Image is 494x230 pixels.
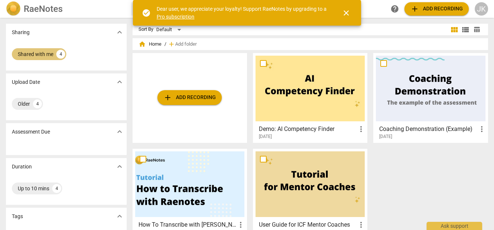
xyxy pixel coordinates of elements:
[164,42,166,47] span: /
[427,222,482,230] div: Ask support
[156,24,184,36] div: Default
[461,25,470,34] span: view_list
[342,9,351,17] span: close
[460,24,471,35] button: List view
[163,93,216,102] span: Add recording
[52,184,61,193] div: 4
[114,27,125,38] button: Show more
[115,28,124,37] span: expand_more
[18,185,49,192] div: Up to 10 mins
[390,4,399,13] span: help
[138,40,161,48] span: Home
[18,100,30,108] div: Older
[115,78,124,86] span: expand_more
[157,14,194,20] a: Pro subscription
[12,128,50,136] p: Assessment Due
[12,213,23,220] p: Tags
[410,4,463,13] span: Add recording
[475,2,488,16] button: JK
[114,161,125,172] button: Show more
[6,1,21,16] img: Logo
[114,211,125,222] button: Show more
[114,76,125,88] button: Show more
[379,125,477,134] h3: Coaching Demonstration (Example)
[163,93,172,102] span: add
[337,4,355,22] button: Close
[114,126,125,137] button: Show more
[18,50,53,58] div: Shared with me
[449,24,460,35] button: Tile view
[168,40,175,48] span: add
[175,42,197,47] span: Add folder
[256,56,365,139] a: Demo: AI Competency Finder[DATE]
[473,26,480,33] span: table_chart
[157,5,328,20] div: Dear user, we appreciate your loyalty! Support RaeNotes by upgrading to a
[12,29,30,36] p: Sharing
[410,4,419,13] span: add
[388,2,401,16] a: Help
[259,220,357,229] h3: User Guide for ICF Mentor Coaches
[236,220,245,229] span: more_vert
[33,99,42,108] div: 4
[357,125,366,134] span: more_vert
[157,90,222,105] button: Upload
[138,220,236,229] h3: How To Transcribe with RaeNotes
[24,4,63,14] h2: RaeNotes
[379,134,392,140] span: [DATE]
[357,220,366,229] span: more_vert
[259,125,357,134] h3: Demo: AI Competency Finder
[12,163,32,171] p: Duration
[376,56,485,139] a: Coaching Demonstration (Example)[DATE]
[115,212,124,221] span: expand_more
[6,1,125,16] a: LogoRaeNotes
[404,2,469,16] button: Upload
[115,162,124,171] span: expand_more
[142,9,151,17] span: check_circle
[259,134,272,140] span: [DATE]
[450,25,459,34] span: view_module
[12,78,40,86] p: Upload Date
[115,127,124,136] span: expand_more
[477,125,486,134] span: more_vert
[138,40,146,48] span: home
[56,50,65,59] div: 4
[471,24,482,35] button: Table view
[138,27,153,32] div: Sort By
